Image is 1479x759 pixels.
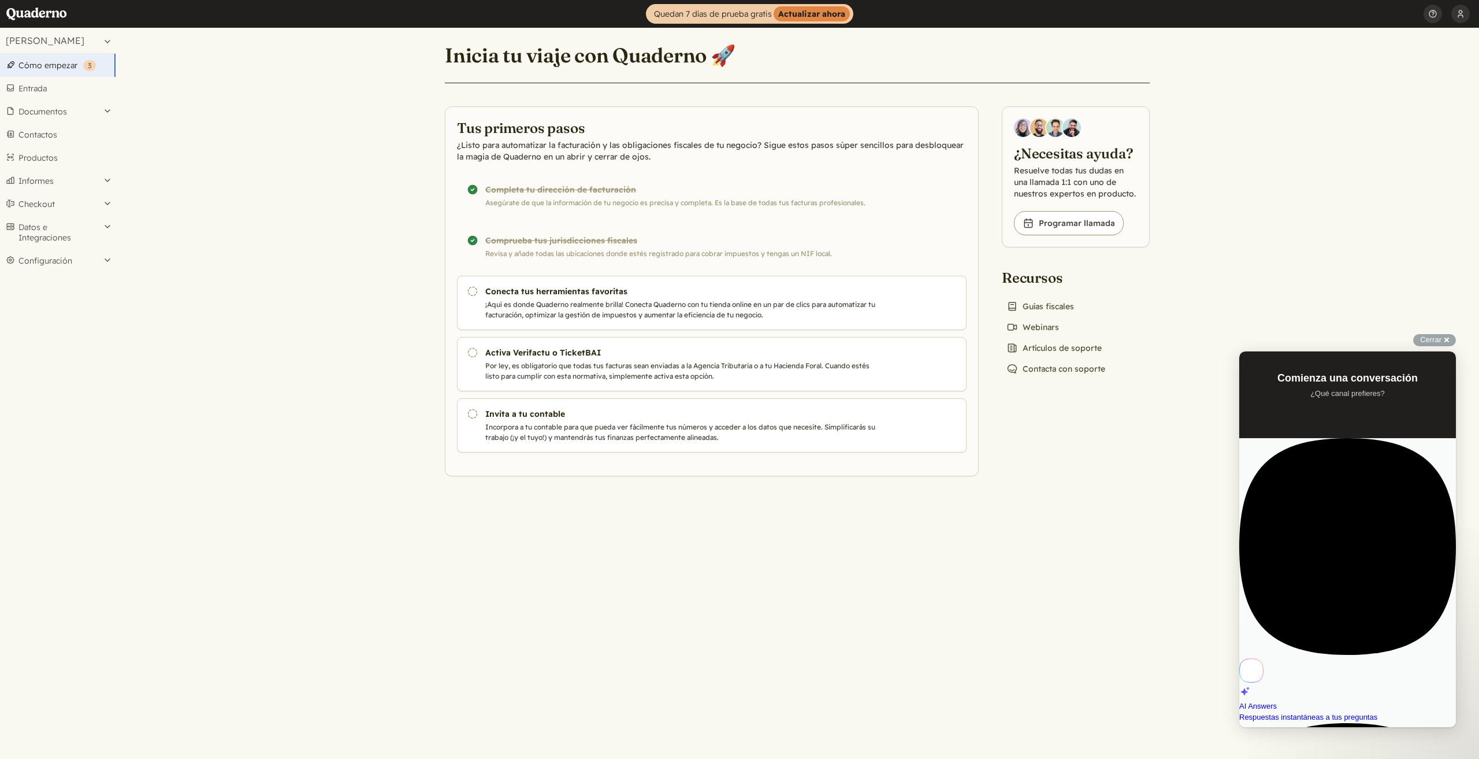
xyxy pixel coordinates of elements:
h2: Tus primeros pasos [457,119,967,137]
span: 3 [88,61,91,70]
img: Diana Carrasco, Account Executive at Quaderno [1014,119,1032,137]
iframe: Help Scout Beacon - Live Chat, Contact Form, and Knowledge Base [1239,351,1456,727]
a: Contacta con soporte [1002,361,1110,377]
a: Guías fiscales [1002,298,1079,314]
p: Por ley, es obligatorio que todas tus facturas sean enviadas a la Agencia Tributaria o a tu Hacie... [485,361,879,382]
img: Javier Rubio, DevRel at Quaderno [1062,119,1081,137]
a: Activa Verifactu o TicketBAI Por ley, es obligatorio que todas tus facturas sean enviadas a la Ag... [457,337,967,391]
p: ¡Aquí es donde Quaderno realmente brilla! Conecta Quaderno con tu tienda online en un par de clic... [485,299,879,320]
a: Programar llamada [1014,211,1124,235]
button: Cerrar [1413,334,1456,346]
span: Cerrar [1420,335,1441,344]
h1: Inicia tu viaje con Quaderno 🚀 [445,43,735,68]
strong: Actualizar ahora [774,6,850,21]
img: Jairo Fumero, Account Executive at Quaderno [1030,119,1049,137]
a: Conecta tus herramientas favoritas ¡Aquí es donde Quaderno realmente brilla! Conecta Quaderno con... [457,276,967,330]
p: ¿Listo para automatizar la facturación y las obligaciones fiscales de tu negocio? Sigue estos pas... [457,139,967,162]
a: Webinars [1002,319,1064,335]
h3: Invita a tu contable [485,408,879,420]
img: Ivo Oltmans, Business Developer at Quaderno [1046,119,1065,137]
h2: Recursos [1002,268,1110,287]
a: Invita a tu contable Incorpora a tu contable para que pueda ver fácilmente tus números y acceder ... [457,398,967,453]
a: Quedan 7 días de prueba gratisActualizar ahora [646,4,853,24]
p: Incorpora a tu contable para que pueda ver fácilmente tus números y acceder a los datos que neces... [485,422,879,443]
h2: ¿Necesitas ayuda? [1014,144,1138,162]
h3: Conecta tus herramientas favoritas [485,286,879,297]
h3: Activa Verifactu o TicketBAI [485,347,879,358]
a: Artículos de soporte [1002,340,1106,356]
p: Resuelve todas tus dudas en una llamada 1:1 con uno de nuestros expertos en producto. [1014,165,1138,199]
